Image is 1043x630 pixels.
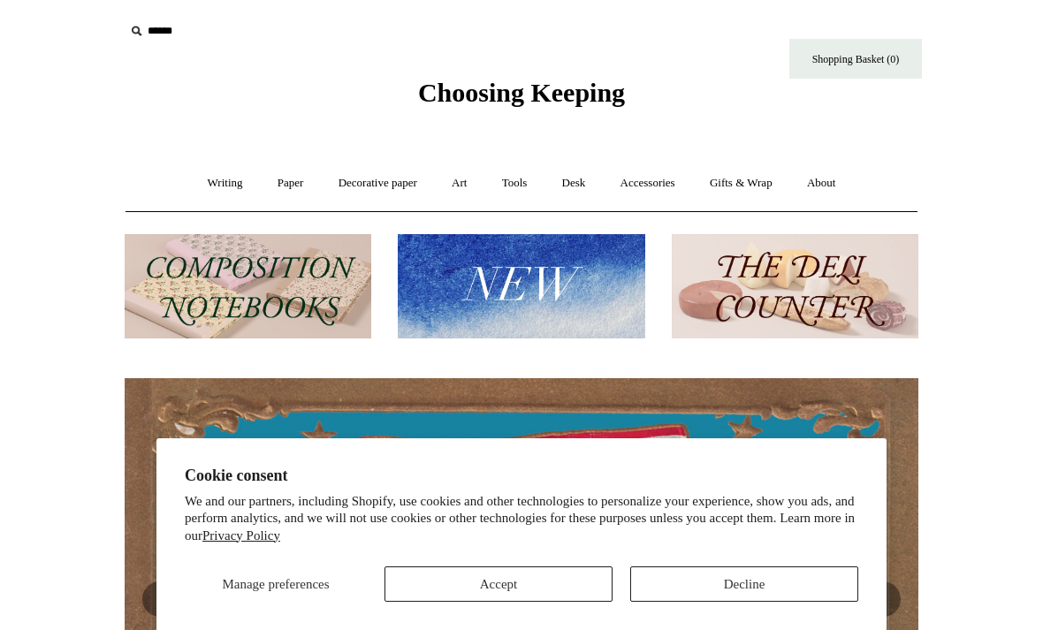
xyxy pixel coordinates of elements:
a: Decorative paper [323,160,433,207]
a: About [791,160,852,207]
a: Writing [192,160,259,207]
button: Decline [630,566,858,602]
a: Shopping Basket (0) [789,39,922,79]
span: Choosing Keeping [418,78,625,107]
a: Desk [546,160,602,207]
a: Accessories [605,160,691,207]
a: Tools [486,160,544,207]
a: Art [436,160,483,207]
button: Manage preferences [185,566,367,602]
img: 202302 Composition ledgers.jpg__PID:69722ee6-fa44-49dd-a067-31375e5d54ec [125,234,371,339]
span: Manage preferences [222,577,329,591]
img: New.jpg__PID:f73bdf93-380a-4a35-bcfe-7823039498e1 [398,234,644,339]
h2: Cookie consent [185,467,858,485]
a: Gifts & Wrap [694,160,788,207]
p: We and our partners, including Shopify, use cookies and other technologies to personalize your ex... [185,493,858,545]
img: The Deli Counter [672,234,918,339]
a: Privacy Policy [202,528,280,543]
button: Previous [142,581,178,617]
button: Accept [384,566,613,602]
a: Choosing Keeping [418,92,625,104]
a: Paper [262,160,320,207]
